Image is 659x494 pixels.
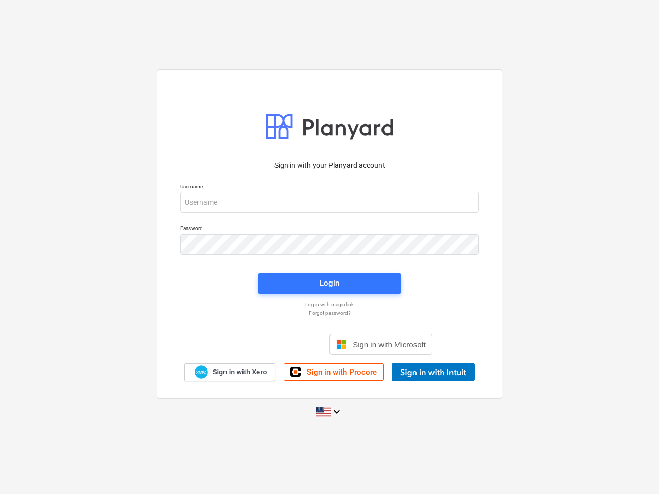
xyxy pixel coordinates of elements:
[104,77,555,102] p: If you decline, your information won’t be tracked when you visit this website. A single cookie wi...
[180,225,479,234] p: Password
[180,160,479,171] p: Sign in with your Planyard account
[180,192,479,213] input: Username
[336,339,346,349] img: Microsoft logo
[180,183,479,192] p: Username
[88,16,571,149] div: Cookie banner
[320,276,339,290] div: Login
[310,110,389,133] button: Cookies settings
[195,365,208,379] img: Xero logo
[175,301,484,308] a: Log in with magic link
[258,273,401,294] button: Login
[175,310,484,316] a: Forgot password?
[307,367,377,377] span: Sign in with Procore
[184,363,276,381] a: Sign in with Xero
[104,32,555,70] p: This website stores cookies on your computer. These cookies are used to collect information about...
[393,110,472,133] button: Accept All
[353,340,426,349] span: Sign in with Microsoft
[213,367,267,377] span: Sign in with Xero
[284,363,384,381] a: Sign in with Procore
[608,445,659,494] iframe: Chat Widget
[476,110,555,133] button: Decline All
[221,333,326,356] iframe: Sign in with Google Button
[331,405,343,418] i: keyboard_arrow_down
